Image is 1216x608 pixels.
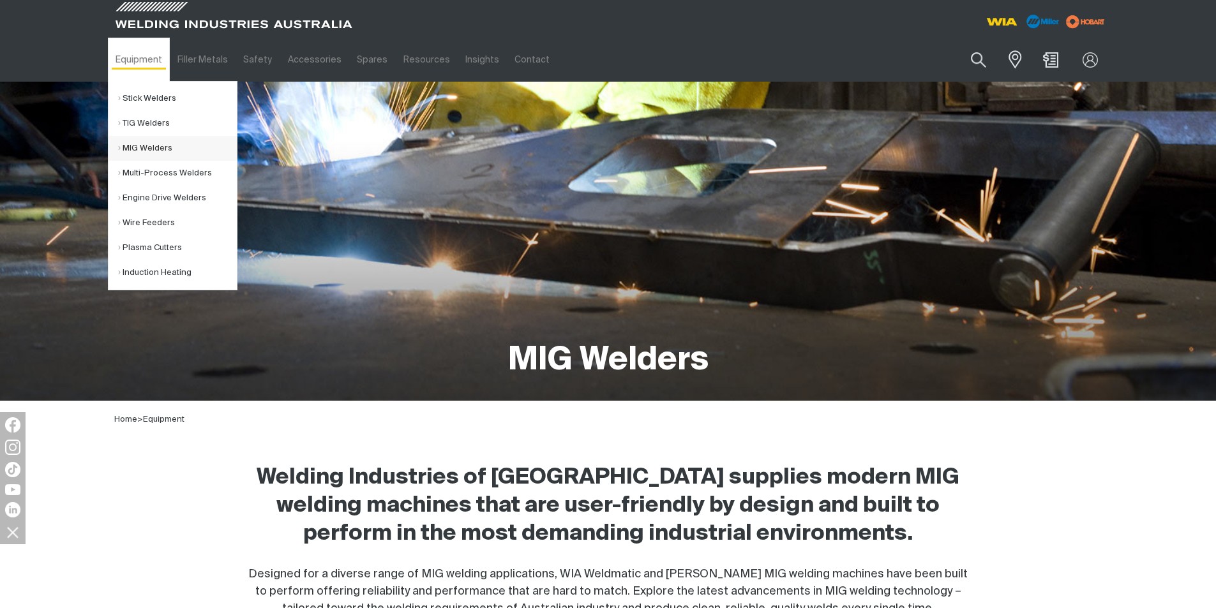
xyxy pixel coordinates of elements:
a: Home [114,415,137,424]
a: Safety [236,38,280,82]
img: miller [1062,12,1109,31]
h2: Welding Industries of [GEOGRAPHIC_DATA] supplies modern MIG welding machines that are user-friend... [248,464,968,548]
input: Product name or item number... [941,45,1000,75]
a: Engine Drive Welders [118,186,237,211]
a: Spares [349,38,395,82]
a: Wire Feeders [118,211,237,235]
button: Search products [957,45,1000,75]
a: Filler Metals [170,38,236,82]
img: hide socials [2,521,24,543]
a: Shopping cart (0 product(s)) [1040,52,1061,68]
nav: Main [108,38,859,82]
a: Equipment [108,38,170,82]
img: Facebook [5,417,20,433]
img: YouTube [5,484,20,495]
a: Accessories [280,38,349,82]
a: TIG Welders [118,111,237,136]
a: Contact [507,38,557,82]
a: Equipment [143,415,184,424]
a: Plasma Cutters [118,235,237,260]
a: MIG Welders [118,136,237,161]
ul: Equipment Submenu [108,81,237,290]
a: Resources [395,38,457,82]
span: > [137,415,143,424]
a: Stick Welders [118,86,237,111]
h1: MIG Welders [508,340,709,382]
img: TikTok [5,462,20,477]
a: Induction Heating [118,260,237,285]
a: Insights [458,38,507,82]
img: LinkedIn [5,502,20,517]
a: Multi-Process Welders [118,161,237,186]
img: Instagram [5,440,20,455]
